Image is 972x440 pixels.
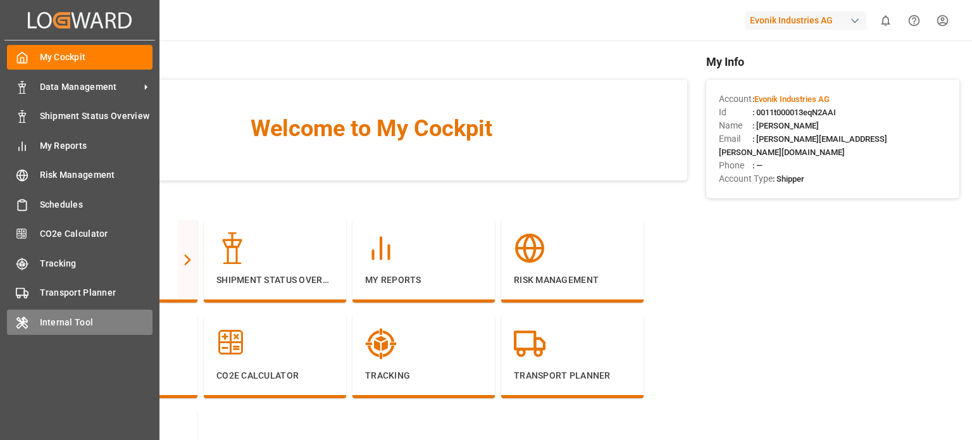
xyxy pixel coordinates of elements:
span: Shipment Status Overview [40,110,153,123]
a: Transport Planner [7,280,153,305]
div: Evonik Industries AG [745,11,866,30]
span: Name [719,119,752,132]
span: : 0011t000013eqN2AAI [752,108,836,117]
a: Shipment Status Overview [7,104,153,129]
span: My Info [706,53,959,70]
a: Internal Tool [7,310,153,334]
span: Risk Management [40,168,153,182]
a: Tracking [7,251,153,275]
button: Evonik Industries AG [745,8,871,32]
span: Account Type [719,172,773,185]
span: Id [719,106,752,119]
span: : — [752,161,763,170]
span: Account [719,92,752,106]
a: Schedules [7,192,153,217]
a: My Cockpit [7,45,153,70]
p: My Reports [365,273,482,287]
p: Risk Management [514,273,631,287]
a: Risk Management [7,163,153,187]
button: Help Center [900,6,928,35]
span: My Cockpit [40,51,153,64]
button: show 0 new notifications [871,6,900,35]
span: Evonik Industries AG [754,94,830,104]
p: Transport Planner [514,369,631,382]
span: : [752,94,830,104]
span: Navigation [55,193,687,210]
span: My Reports [40,139,153,153]
span: Schedules [40,198,153,211]
p: Shipment Status Overview [216,273,333,287]
span: Transport Planner [40,286,153,299]
span: Internal Tool [40,316,153,329]
span: Welcome to My Cockpit [80,111,662,146]
span: : Shipper [773,174,804,184]
span: Phone [719,159,752,172]
a: CO2e Calculator [7,222,153,246]
span: CO2e Calculator [40,227,153,241]
span: : [PERSON_NAME] [752,121,819,130]
span: Email [719,132,752,146]
p: Tracking [365,369,482,382]
span: : [PERSON_NAME][EMAIL_ADDRESS][PERSON_NAME][DOMAIN_NAME] [719,134,887,157]
span: Data Management [40,80,140,94]
span: Tracking [40,257,153,270]
p: CO2e Calculator [216,369,333,382]
a: My Reports [7,133,153,158]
